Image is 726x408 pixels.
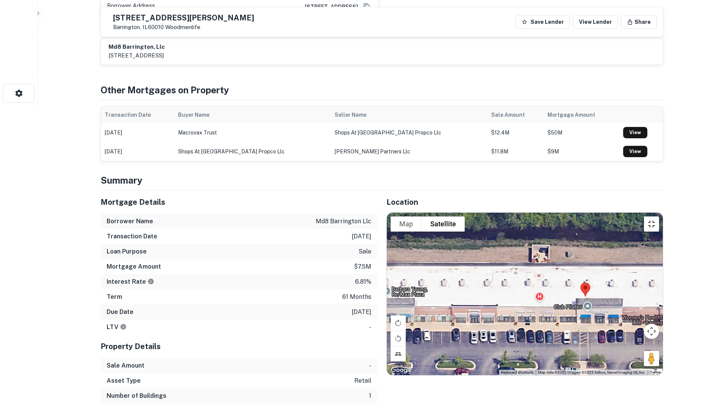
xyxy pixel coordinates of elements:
p: $7.5m [354,262,371,271]
p: 61 months [342,292,371,301]
h4: Summary [101,173,663,187]
th: Transaction Date [101,107,174,123]
td: shops at [GEOGRAPHIC_DATA] propco llc [331,123,487,142]
th: Seller Name [331,107,487,123]
h6: Sale Amount [107,361,144,370]
h6: Asset Type [107,376,141,385]
p: [DATE] [352,308,371,317]
a: View Lender [573,15,618,29]
p: [DATE] [352,232,371,241]
h4: Other Mortgages on Property [101,83,663,97]
h6: Mortgage Amount [107,262,161,271]
button: Toggle fullscreen view [644,216,659,232]
p: retail [354,376,371,385]
button: Drag Pegman onto the map to open Street View [644,351,659,366]
button: Show street map [391,216,422,232]
button: Keyboard shortcuts [501,370,534,375]
span: Map data ©2025 Imagery ©2025 Airbus, Vexcel Imaging US, Inc. [538,370,645,374]
td: $11.8M [487,142,544,161]
h6: Borrower Name [107,217,153,226]
p: Barrington, IL60010 [113,24,254,31]
td: [DATE] [101,123,174,142]
td: $9M [544,142,619,161]
p: - [369,361,371,370]
a: Terms [650,370,661,374]
a: View [623,146,647,157]
button: Copy Address [361,1,372,12]
td: $50M [544,123,619,142]
h6: md8 barrington, llc [109,43,165,51]
p: 1 [369,391,371,400]
button: Share [621,15,657,29]
td: macrovax trust [174,123,331,142]
button: Map camera controls [644,324,659,339]
h6: Transaction Date [107,232,157,241]
button: Rotate map counterclockwise [391,331,406,346]
button: Show satellite imagery [422,216,465,232]
th: Mortgage Amount [544,107,619,123]
h6: Term [107,292,122,301]
button: Tilt map [391,346,406,362]
h5: [STREET_ADDRESS][PERSON_NAME] [113,14,254,22]
td: [PERSON_NAME] partners llc [331,142,487,161]
svg: LTVs displayed on the website are for informational purposes only and may be reported incorrectly... [120,323,127,330]
a: Open this area in Google Maps (opens a new window) [389,365,414,375]
h6: LTV [107,323,127,332]
a: [STREET_ADDRESS] [299,3,358,11]
a: Woodmenlife [165,24,200,30]
iframe: Chat Widget [688,348,726,384]
p: - [369,323,371,332]
h6: Interest Rate [107,277,154,286]
svg: The interest rates displayed on the website are for informational purposes only and may be report... [147,278,154,285]
img: Google [389,365,414,375]
p: md8 barrington llc [316,217,371,226]
a: View [623,127,647,138]
p: 6.81% [355,277,371,286]
td: shops at [GEOGRAPHIC_DATA] propco llc [174,142,331,161]
h6: Number of Buildings [107,391,166,400]
h5: Location [386,196,663,208]
p: Borrower Address [107,1,155,12]
h6: Loan Purpose [107,247,147,256]
th: Sale Amount [487,107,544,123]
button: Save Lender [515,15,570,29]
td: $12.4M [487,123,544,142]
td: [DATE] [101,142,174,161]
th: Buyer Name [174,107,331,123]
button: Rotate map clockwise [391,315,406,331]
h5: Mortgage Details [101,196,377,208]
h5: Property Details [101,341,377,352]
p: [STREET_ADDRESS] [109,51,165,60]
p: sale [358,247,371,256]
h6: Due Date [107,308,133,317]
